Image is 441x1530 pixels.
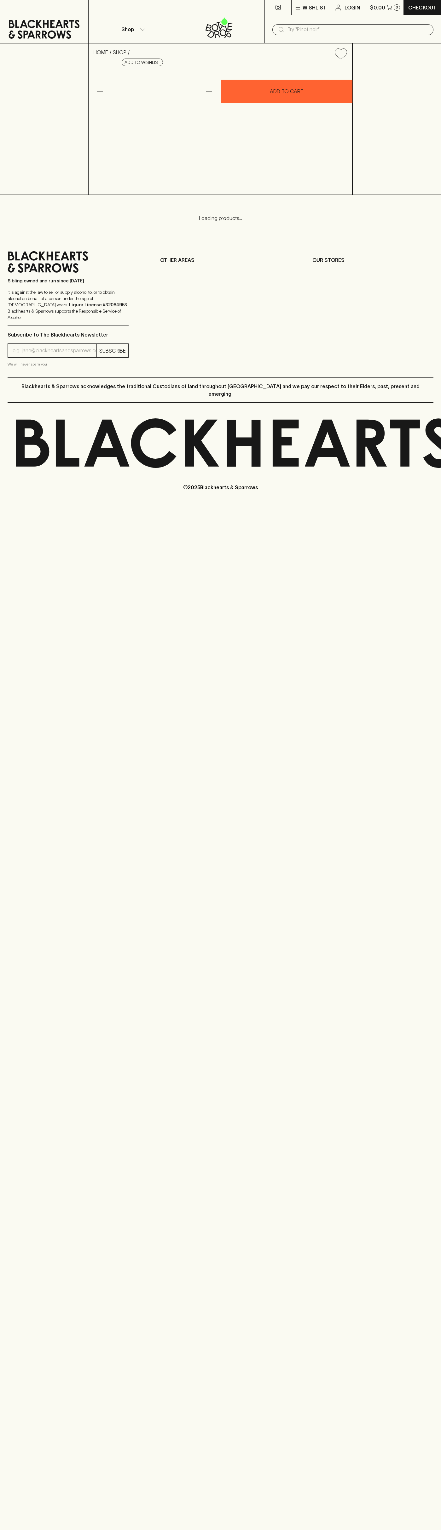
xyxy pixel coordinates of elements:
p: Login [345,4,360,11]
button: Shop [89,15,177,43]
strong: Liquor License #32064953 [69,302,127,307]
p: OTHER AREAS [160,256,281,264]
img: 37269.png [89,65,352,195]
p: Loading products... [6,214,435,222]
button: Add to wishlist [332,46,350,62]
p: ⠀ [89,4,94,11]
p: It is against the law to sell or supply alcohol to, or to obtain alcohol on behalf of a person un... [8,289,129,320]
input: e.g. jane@blackheartsandsparrows.com.au [13,346,96,356]
p: SUBSCRIBE [99,347,126,354]
p: Sibling owned and run since [DATE] [8,278,129,284]
p: $0.00 [370,4,385,11]
p: 0 [396,6,398,9]
p: OUR STORES [312,256,433,264]
p: Subscribe to The Blackhearts Newsletter [8,331,129,338]
p: Shop [121,25,134,33]
p: Checkout [408,4,437,11]
p: We will never spam you [8,361,129,367]
a: SHOP [113,49,126,55]
p: Blackhearts & Sparrows acknowledges the traditional Custodians of land throughout [GEOGRAPHIC_DAT... [12,382,429,398]
button: SUBSCRIBE [97,344,128,357]
p: ADD TO CART [270,88,304,95]
p: Wishlist [303,4,327,11]
a: HOME [94,49,108,55]
button: ADD TO CART [221,80,352,103]
button: Add to wishlist [122,59,163,66]
input: Try "Pinot noir" [287,25,428,35]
